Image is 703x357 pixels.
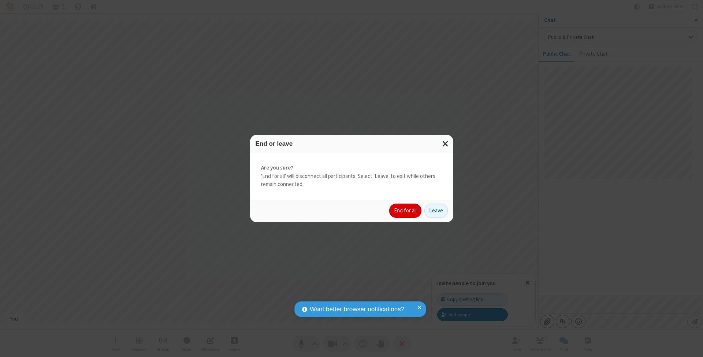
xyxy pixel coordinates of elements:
[310,305,404,314] span: Want better browser notifications?
[424,204,448,218] button: Leave
[256,140,448,147] h3: End or leave
[438,135,453,153] button: Close modal
[389,204,421,218] button: End for all
[250,153,453,200] div: 'End for all' will disconnect all participants. Select 'Leave' to exit while others remain connec...
[261,164,442,172] strong: Are you sure?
